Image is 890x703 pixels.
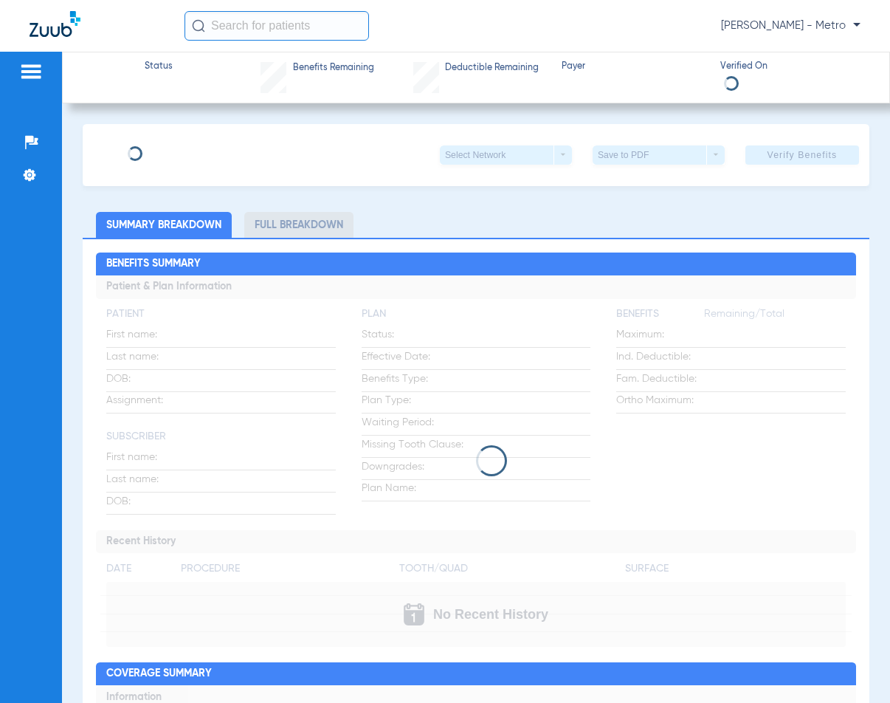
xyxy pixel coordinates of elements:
[96,662,857,686] h2: Coverage Summary
[184,11,369,41] input: Search for patients
[19,63,43,80] img: hamburger-icon
[244,212,353,238] li: Full Breakdown
[445,62,539,75] span: Deductible Remaining
[562,61,707,74] span: Payer
[145,61,173,74] span: Status
[720,61,866,74] span: Verified On
[192,19,205,32] img: Search Icon
[30,11,80,37] img: Zuub Logo
[293,62,374,75] span: Benefits Remaining
[721,18,860,33] span: [PERSON_NAME] - Metro
[96,212,232,238] li: Summary Breakdown
[96,253,857,276] h2: Benefits Summary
